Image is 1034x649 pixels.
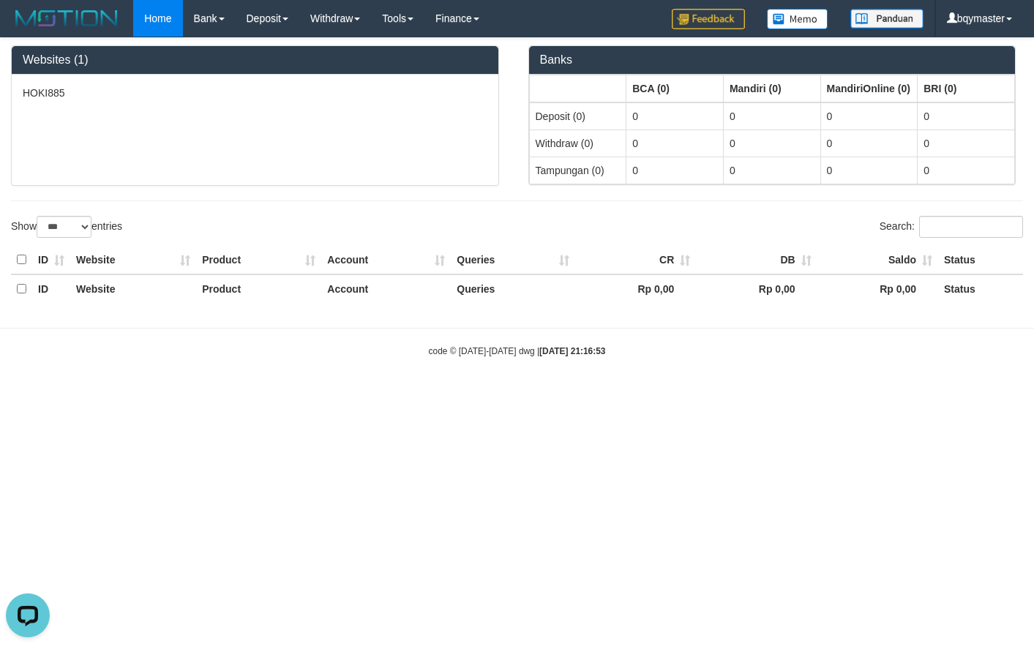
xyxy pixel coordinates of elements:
td: 0 [918,130,1015,157]
img: Button%20Memo.svg [767,9,828,29]
h3: Banks [540,53,1005,67]
th: Account [321,246,451,274]
select: Showentries [37,216,91,238]
td: 0 [626,130,724,157]
img: Feedback.jpg [672,9,745,29]
th: Product [196,274,321,303]
input: Search: [919,216,1023,238]
img: MOTION_logo.png [11,7,122,29]
th: Rp 0,00 [817,274,938,303]
td: Withdraw (0) [529,130,626,157]
th: Rp 0,00 [696,274,817,303]
small: code © [DATE]-[DATE] dwg | [429,346,606,356]
button: Open LiveChat chat widget [6,6,50,50]
img: panduan.png [850,9,924,29]
td: 0 [723,157,820,184]
th: Group: activate to sort column ascending [529,75,626,102]
th: Group: activate to sort column ascending [626,75,724,102]
p: HOKI885 [23,86,487,100]
th: Status [938,274,1023,303]
td: 0 [723,102,820,130]
td: 0 [723,130,820,157]
th: Product [196,246,321,274]
th: Queries [451,246,575,274]
td: 0 [918,102,1015,130]
th: Rp 0,00 [575,274,696,303]
th: Queries [451,274,575,303]
td: 0 [626,102,724,130]
th: CR [575,246,696,274]
td: 0 [820,157,918,184]
td: Deposit (0) [529,102,626,130]
th: Status [938,246,1023,274]
th: Group: activate to sort column ascending [820,75,918,102]
strong: [DATE] 21:16:53 [539,346,605,356]
th: Group: activate to sort column ascending [918,75,1015,102]
td: 0 [820,130,918,157]
th: Group: activate to sort column ascending [723,75,820,102]
h3: Websites (1) [23,53,487,67]
th: Website [70,274,196,303]
th: Website [70,246,196,274]
td: 0 [918,157,1015,184]
th: ID [32,274,70,303]
th: DB [696,246,817,274]
th: Account [321,274,451,303]
th: ID [32,246,70,274]
label: Search: [880,216,1023,238]
th: Saldo [817,246,938,274]
td: Tampungan (0) [529,157,626,184]
td: 0 [626,157,724,184]
td: 0 [820,102,918,130]
label: Show entries [11,216,122,238]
